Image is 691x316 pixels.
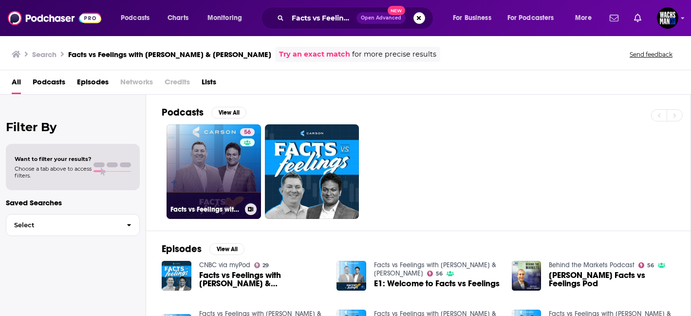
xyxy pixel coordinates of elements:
[162,243,202,255] h2: Episodes
[32,50,56,59] h3: Search
[161,10,194,26] a: Charts
[6,222,119,228] span: Select
[657,7,678,29] span: Logged in as WachsmanNY
[162,243,244,255] a: EpisodesView All
[168,11,188,25] span: Charts
[120,74,153,94] span: Networks
[121,11,149,25] span: Podcasts
[201,10,255,26] button: open menu
[507,11,554,25] span: For Podcasters
[162,106,246,118] a: PodcastsView All
[270,7,443,29] div: Search podcasts, credits, & more...
[202,74,216,94] a: Lists
[549,271,675,288] span: [PERSON_NAME] Facts vs Feelings Pod
[356,12,406,24] button: Open AdvancedNew
[606,10,622,26] a: Show notifications dropdown
[657,7,678,29] img: User Profile
[575,11,592,25] span: More
[15,165,92,179] span: Choose a tab above to access filters.
[170,205,241,214] h3: Facts vs Feelings with [PERSON_NAME] & [PERSON_NAME]
[262,263,269,268] span: 29
[388,6,405,15] span: New
[436,272,443,276] span: 56
[207,11,242,25] span: Monitoring
[33,74,65,94] a: Podcasts
[209,243,244,255] button: View All
[167,124,261,219] a: 56Facts vs Feelings with [PERSON_NAME] & [PERSON_NAME]
[12,74,21,94] a: All
[165,74,190,94] span: Credits
[446,10,504,26] button: open menu
[638,262,654,268] a: 56
[279,49,350,60] a: Try an exact match
[374,279,500,288] a: E1: Welcome to Facts vs Feelings
[630,10,645,26] a: Show notifications dropdown
[549,271,675,288] a: Jeremy Joins Facts vs Feelings Pod
[162,106,204,118] h2: Podcasts
[627,50,675,59] button: Send feedback
[77,74,109,94] a: Episodes
[336,261,366,291] img: E1: Welcome to Facts vs Feelings
[501,10,568,26] button: open menu
[240,128,255,136] a: 56
[254,262,269,268] a: 29
[352,49,436,60] span: for more precise results
[647,263,654,268] span: 56
[374,261,496,277] a: Facts vs Feelings with Ryan Detrick & Sonu Varghese
[453,11,491,25] span: For Business
[15,156,92,162] span: Want to filter your results?
[568,10,604,26] button: open menu
[6,120,140,134] h2: Filter By
[6,198,140,207] p: Saved Searches
[288,10,356,26] input: Search podcasts, credits, & more...
[199,261,250,269] a: CNBC via myPod
[244,128,251,138] span: 56
[657,7,678,29] button: Show profile menu
[549,261,635,269] a: Behind the Markets Podcast
[427,271,443,276] a: 56
[8,9,101,27] img: Podchaser - Follow, Share and Rate Podcasts
[162,261,191,291] img: Facts vs Feelings with Ryan Detrick & Sonu Varghese: Fiscal Follies: How the Election Could Shake...
[211,107,246,118] button: View All
[199,271,325,288] span: Facts vs Feelings with [PERSON_NAME] & [PERSON_NAME]: Fiscal Follies: How the Election Could Shak...
[6,214,140,236] button: Select
[199,271,325,288] a: Facts vs Feelings with Ryan Detrick & Sonu Varghese: Fiscal Follies: How the Election Could Shake...
[68,50,271,59] h3: Facts vs Feelings with [PERSON_NAME] & [PERSON_NAME]
[512,261,542,291] img: Jeremy Joins Facts vs Feelings Pod
[361,16,401,20] span: Open Advanced
[114,10,162,26] button: open menu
